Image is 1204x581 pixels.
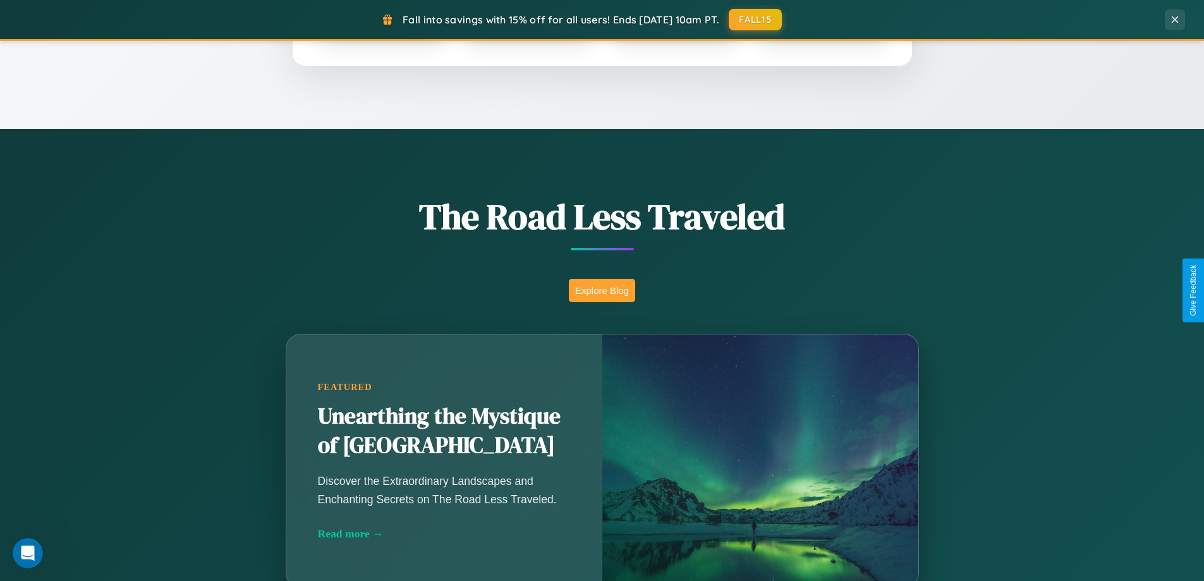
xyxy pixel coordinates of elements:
p: Discover the Extraordinary Landscapes and Enchanting Secrets on The Road Less Traveled. [318,472,571,508]
h2: Unearthing the Mystique of [GEOGRAPHIC_DATA] [318,402,571,460]
div: Read more → [318,527,571,541]
span: Fall into savings with 15% off for all users! Ends [DATE] 10am PT. [403,13,719,26]
button: FALL15 [729,9,782,30]
div: Featured [318,382,571,393]
button: Explore Blog [569,279,635,302]
div: Give Feedback [1189,265,1198,316]
iframe: Intercom live chat [13,538,43,568]
h1: The Road Less Traveled [223,192,982,241]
